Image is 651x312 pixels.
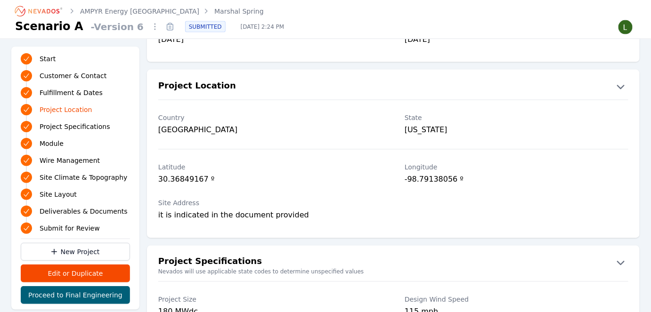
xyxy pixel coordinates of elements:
span: [DATE] 2:24 PM [233,23,292,31]
a: Marshal Spring [214,7,264,16]
small: Nevados will use applicable state codes to determine unspecified values [147,268,640,276]
label: Design Wind Speed [405,295,628,304]
label: Project Size [158,295,382,304]
span: Fulfillment & Dates [40,88,103,97]
span: Submit for Review [40,224,100,233]
span: - Version 6 [87,20,147,33]
span: Project Specifications [40,122,110,131]
nav: Breadcrumb [15,4,264,19]
div: [US_STATE] [405,125,628,136]
label: Site Address [158,199,382,208]
button: Project Specifications [147,255,640,270]
h2: Project Specifications [158,255,262,270]
img: Lamar Washington [618,20,633,35]
a: AMPYR Energy [GEOGRAPHIC_DATA] [80,7,199,16]
span: Module [40,139,64,148]
a: New Project [21,243,130,261]
div: [GEOGRAPHIC_DATA] [158,125,382,136]
label: State [405,113,628,123]
div: 30.36849167 º [158,174,382,187]
div: [DATE] [158,34,382,47]
button: Project Location [147,79,640,94]
span: Start [40,54,56,64]
span: Site Layout [40,190,77,199]
button: Proceed to Final Engineering [21,286,130,304]
div: SUBMITTED [185,21,226,32]
span: Wire Management [40,156,100,165]
label: Latitude [158,163,382,172]
div: it is indicated in the document provided [158,210,382,223]
div: -98.79138056 º [405,174,628,187]
h1: Scenario A [15,19,83,34]
span: Site Climate & Topography [40,173,127,182]
nav: Progress [21,52,130,235]
div: [DATE] [405,34,628,47]
label: Longitude [405,163,628,172]
label: Country [158,113,382,123]
span: Deliverables & Documents [40,207,128,216]
span: Customer & Contact [40,71,106,80]
span: Project Location [40,105,92,114]
button: Edit or Duplicate [21,264,130,282]
h2: Project Location [158,79,236,94]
